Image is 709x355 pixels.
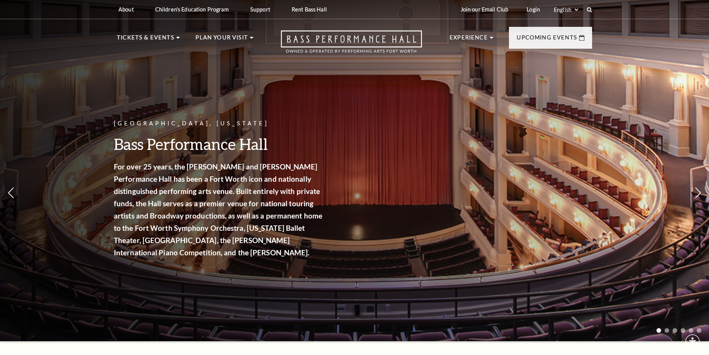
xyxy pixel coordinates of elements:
p: Rent Bass Hall [292,6,327,13]
p: About [118,6,134,13]
p: Tickets & Events [117,33,174,47]
p: [GEOGRAPHIC_DATA], [US_STATE] [114,119,325,128]
strong: For over 25 years, the [PERSON_NAME] and [PERSON_NAME] Performance Hall has been a Fort Worth ico... [114,162,322,257]
p: Upcoming Events [517,33,577,47]
p: Experience [450,33,488,47]
h3: Bass Performance Hall [114,134,325,154]
p: Support [250,6,270,13]
select: Select: [552,6,579,13]
p: Children's Education Program [155,6,229,13]
p: Plan Your Visit [195,33,248,47]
